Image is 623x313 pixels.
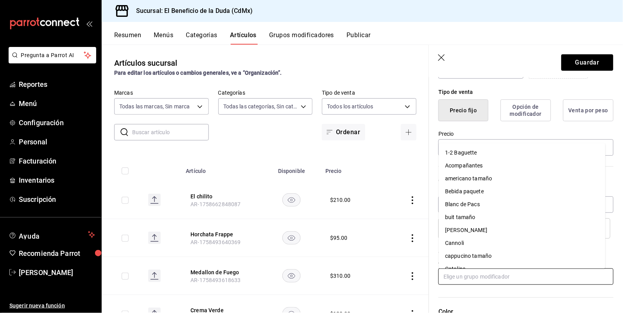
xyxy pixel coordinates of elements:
div: Catalina [445,265,466,273]
span: AR-1758493618633 [190,277,241,283]
label: Categorías [218,90,313,96]
span: Todas las categorías, Sin categoría [223,103,298,110]
button: actions [409,272,417,280]
span: Suscripción [19,194,95,205]
div: Tipo de venta [438,88,614,96]
button: Artículos [230,31,257,45]
button: Opción de modificador [501,99,551,121]
th: Artículo [181,156,262,181]
p: Categorías [438,176,614,185]
button: edit-product-location [190,192,253,200]
span: Pregunta a Parrot AI [21,51,84,59]
strong: Para editar los artículos o cambios generales, ve a “Organización”. [114,70,282,76]
span: Reportes [19,79,95,90]
div: $ 95.00 [330,234,348,242]
div: $ 210.00 [330,196,351,204]
button: availability-product [282,193,301,207]
input: Elige un grupo modificador [438,268,614,285]
span: Todas las marcas, Sin marca [119,103,190,110]
button: availability-product [282,269,301,282]
button: Resumen [114,31,141,45]
button: Ordenar [322,124,365,140]
span: Personal [19,137,95,147]
div: buit tamaño [445,213,476,221]
span: Ayuda [19,230,85,239]
button: Publicar [347,31,371,45]
span: Menú [19,98,95,109]
span: AR-1758493640369 [190,239,241,245]
span: Configuración [19,117,95,128]
div: [PERSON_NAME] [445,226,488,234]
div: Bebida paquete [445,187,484,196]
input: $0.00 [438,139,614,156]
p: Elige una categoría existente [438,185,614,193]
span: Facturación [19,156,95,166]
div: Artículos sucursal [114,57,177,69]
div: $ 310.00 [330,272,351,280]
button: availability-product [282,231,301,245]
button: Categorías [186,31,218,45]
button: edit-product-location [190,268,253,276]
div: navigation tabs [114,31,623,45]
h3: Sucursal: El Beneficio de la Duda (CdMx) [130,6,253,16]
button: edit-product-location [190,230,253,238]
label: Tipo de venta [322,90,417,96]
button: Precio fijo [438,99,488,121]
span: Todos los artículos [327,103,373,110]
div: cappucino tamaño [445,252,492,260]
span: [PERSON_NAME] [19,267,95,278]
th: Disponible [262,156,321,181]
button: Guardar [562,54,614,71]
p: Agrega opciones de personalización a tu artículo [438,257,614,265]
button: actions [409,196,417,204]
input: Elige una categoría existente [438,196,614,213]
label: Marcas [114,90,209,96]
span: AR-1758662848087 [190,201,241,207]
span: Recomienda Parrot [19,248,95,259]
button: actions [409,234,417,242]
button: Grupos modificadores [269,31,334,45]
input: Buscar artículo [132,124,209,140]
button: Menús [154,31,173,45]
button: open_drawer_menu [86,20,92,27]
button: Venta por peso [563,99,614,121]
button: Pregunta a Parrot AI [9,47,96,63]
div: Blanc de Pacs [445,200,480,209]
a: Pregunta a Parrot AI [5,57,96,65]
div: Cannoli [445,239,464,247]
label: Precio [438,131,614,137]
div: Acompañantes [445,162,483,170]
span: Sugerir nueva función [9,302,95,310]
span: Inventarios [19,175,95,185]
p: Grupos modificadores [438,248,614,257]
th: Precio [321,156,382,181]
div: 1-2 Baguette [445,149,478,157]
div: americano tamaño [445,174,492,183]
